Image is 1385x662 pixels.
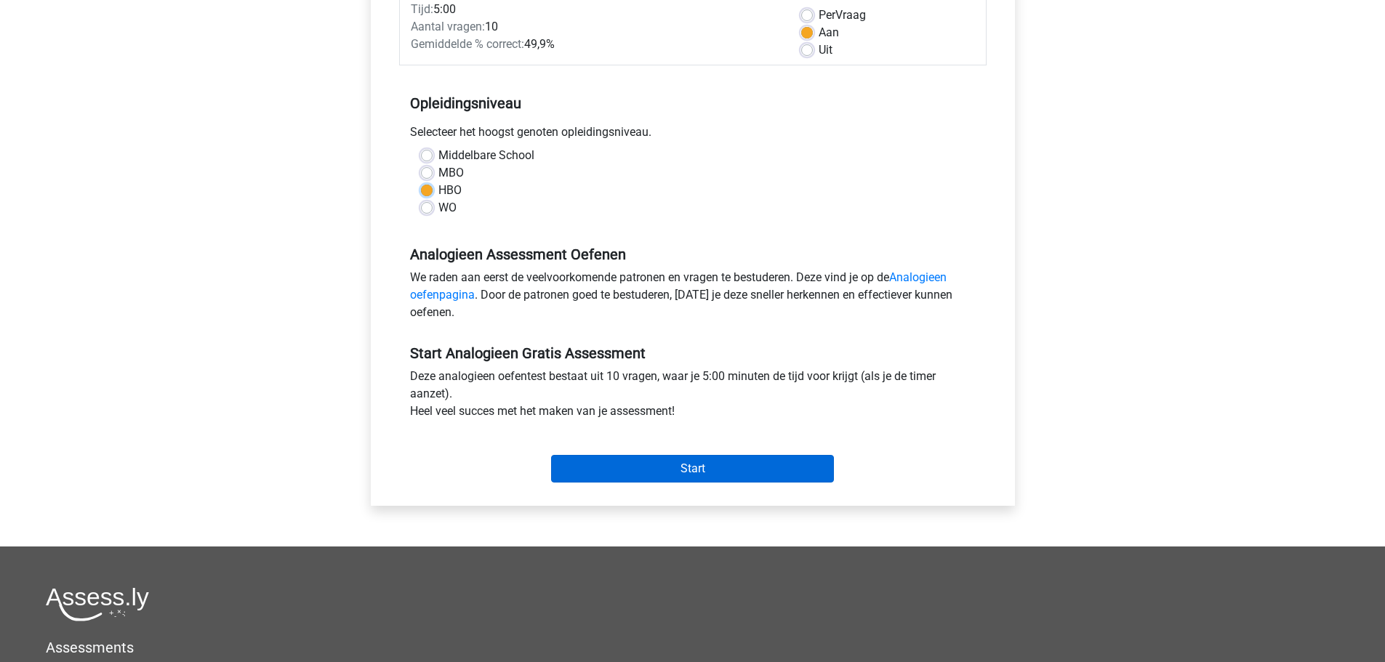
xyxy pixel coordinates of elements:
[400,36,790,53] div: 49,9%
[410,89,976,118] h5: Opleidingsniveau
[551,455,834,483] input: Start
[399,124,987,147] div: Selecteer het hoogst genoten opleidingsniveau.
[438,182,462,199] label: HBO
[819,41,832,59] label: Uit
[438,147,534,164] label: Middelbare School
[819,8,835,22] span: Per
[819,24,839,41] label: Aan
[400,1,790,18] div: 5:00
[410,344,976,362] h5: Start Analogieen Gratis Assessment
[438,164,464,182] label: MBO
[438,199,457,217] label: WO
[46,639,1339,656] h5: Assessments
[400,18,790,36] div: 10
[411,37,524,51] span: Gemiddelde % correct:
[46,587,149,621] img: Assessly logo
[399,269,987,327] div: We raden aan eerst de veelvoorkomende patronen en vragen te bestuderen. Deze vind je op de . Door...
[399,368,987,426] div: Deze analogieen oefentest bestaat uit 10 vragen, waar je 5:00 minuten de tijd voor krijgt (als je...
[819,7,866,24] label: Vraag
[411,20,485,33] span: Aantal vragen:
[411,2,433,16] span: Tijd:
[410,246,976,263] h5: Analogieen Assessment Oefenen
